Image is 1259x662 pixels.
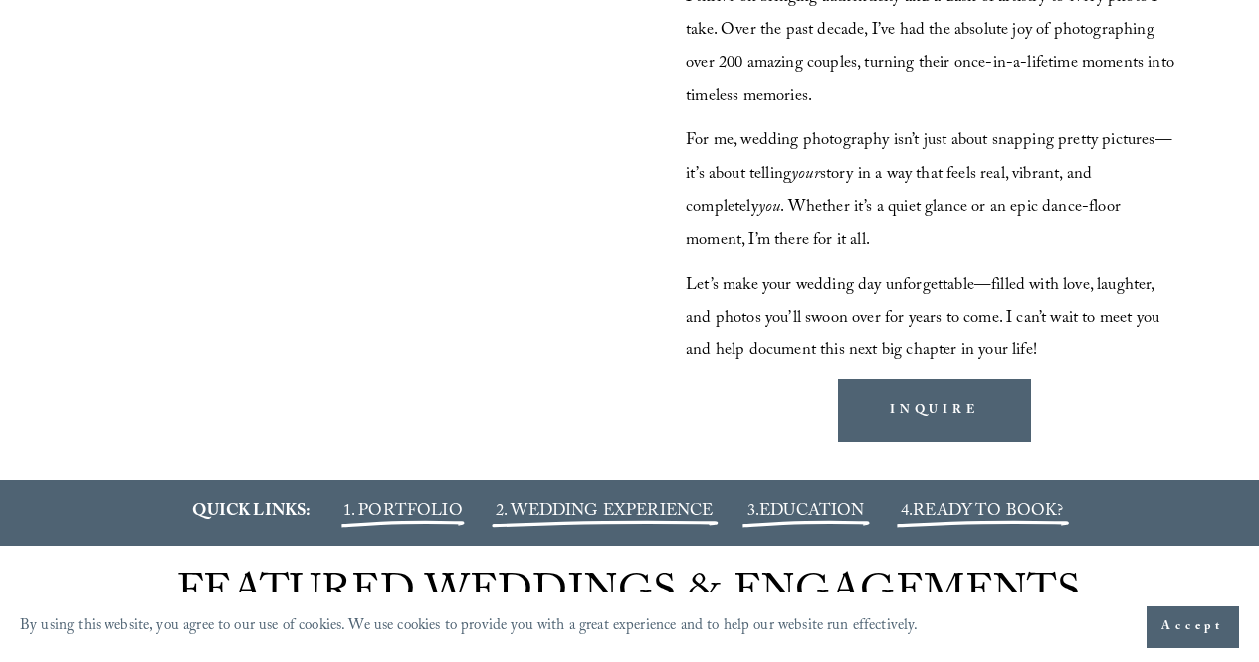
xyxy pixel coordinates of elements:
[192,498,311,527] strong: QUICK LINKS:
[913,498,1063,527] a: READY TO BOOK?
[791,161,820,190] em: your
[20,612,919,642] p: By using this website, you agree to our use of cookies. We use cookies to provide you with a grea...
[686,127,1172,255] span: For me, wedding photography isn’t just about snapping pretty pictures—it’s about telling story in...
[177,560,1080,633] span: FEATURED WEDDINGS & ENGAGEMENTS
[686,272,1163,366] span: Let’s make your wedding day unforgettable—filled with love, laughter, and photos you’ll swoon ove...
[901,498,913,527] span: 4.
[758,194,781,223] em: you
[747,498,865,527] span: 3.
[343,498,463,527] a: 1. PORTFOLIO
[1147,606,1239,648] button: Accept
[1161,617,1224,637] span: Accept
[838,379,1030,442] a: INQUIRE
[759,498,865,527] a: EDUCATION
[496,498,713,527] a: 2. WEDDING EXPERIENCE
